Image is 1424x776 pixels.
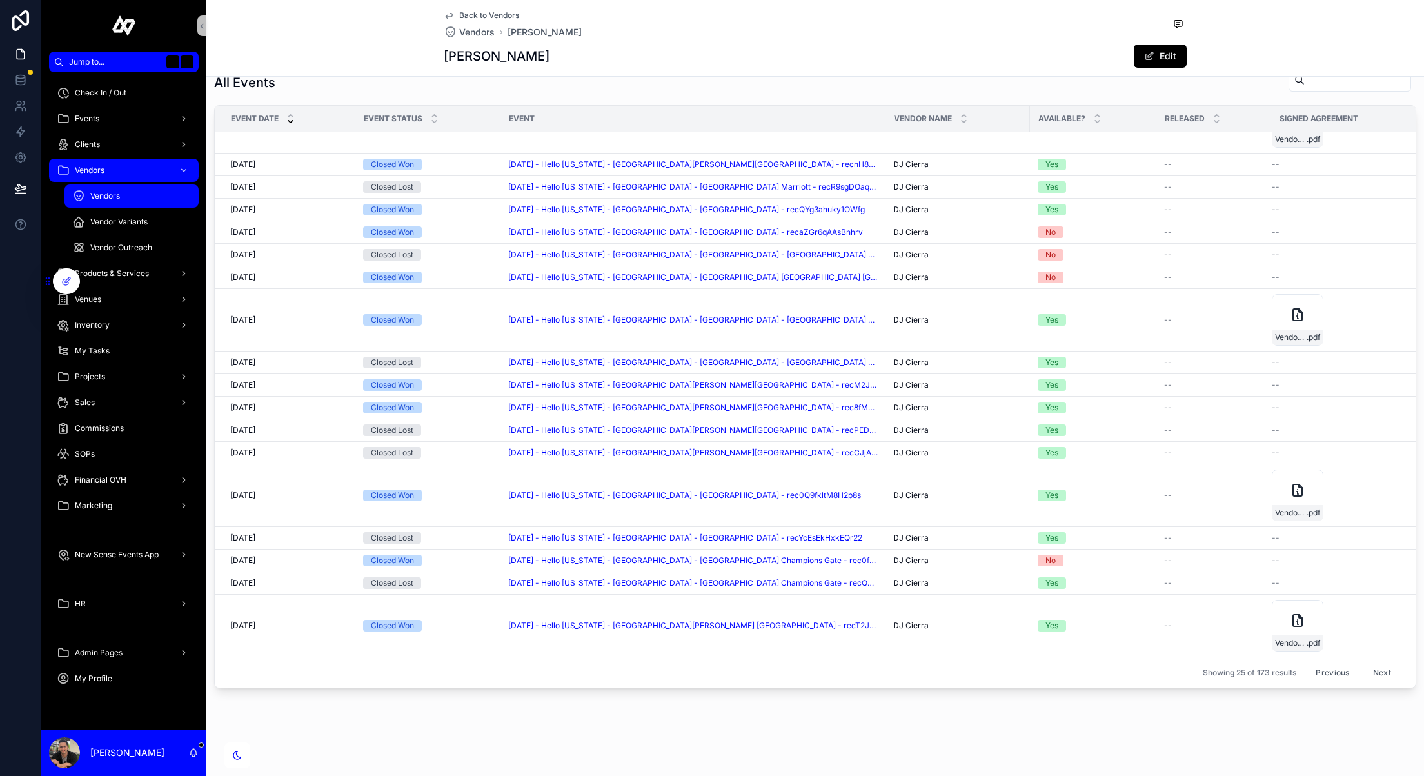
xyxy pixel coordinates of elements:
[363,314,493,326] a: Closed Won
[1272,250,1280,260] span: --
[230,250,348,260] a: [DATE]
[230,533,348,543] a: [DATE]
[508,448,878,458] a: [DATE] - Hello [US_STATE] - [GEOGRAPHIC_DATA][PERSON_NAME][GEOGRAPHIC_DATA] - recCJjANMmk1XQbXJ
[508,250,878,260] a: [DATE] - Hello [US_STATE] - [GEOGRAPHIC_DATA] - [GEOGRAPHIC_DATA] - [GEOGRAPHIC_DATA] - recvvoiZe...
[230,357,255,368] span: [DATE]
[230,315,348,325] a: [DATE]
[893,250,1022,260] a: DJ Cierra
[1164,227,1172,237] span: --
[75,268,149,279] span: Products & Services
[75,88,126,98] span: Check In / Out
[371,402,414,413] div: Closed Won
[363,402,493,413] a: Closed Won
[1272,470,1402,521] a: Vendor-Contract.pdf
[1307,332,1320,343] span: .pdf
[508,380,878,390] a: [DATE] - Hello [US_STATE] - [GEOGRAPHIC_DATA][PERSON_NAME][GEOGRAPHIC_DATA] - recM2J6TJcql6DocZ
[49,494,199,517] a: Marketing
[230,182,348,192] a: [DATE]
[49,543,199,566] a: New Sense Events App
[1164,380,1263,390] a: --
[49,339,199,363] a: My Tasks
[230,578,255,588] span: [DATE]
[893,448,929,458] span: DJ Cierra
[371,577,413,589] div: Closed Lost
[75,346,110,356] span: My Tasks
[1038,204,1149,215] a: Yes
[1272,403,1402,413] a: --
[893,159,1022,170] a: DJ Cierra
[75,423,124,433] span: Commissions
[893,380,1022,390] a: DJ Cierra
[1164,272,1172,283] span: --
[1272,204,1402,215] a: --
[1164,533,1172,543] span: --
[90,243,152,253] span: Vendor Outreach
[1038,532,1149,544] a: Yes
[1272,555,1402,566] a: --
[230,425,348,435] a: [DATE]
[1045,272,1056,283] div: No
[230,357,348,368] a: [DATE]
[1038,181,1149,193] a: Yes
[508,227,863,237] a: [DATE] - Hello [US_STATE] - [GEOGRAPHIC_DATA] - [GEOGRAPHIC_DATA] - recaZGr6qAAsBnhrv
[1272,425,1280,435] span: --
[75,294,101,304] span: Venues
[893,490,929,501] span: DJ Cierra
[1164,250,1263,260] a: --
[363,490,493,501] a: Closed Won
[508,403,878,413] a: [DATE] - Hello [US_STATE] - [GEOGRAPHIC_DATA][PERSON_NAME][GEOGRAPHIC_DATA] - rec8fM3QKnlu58DR2
[230,403,348,413] a: [DATE]
[1164,250,1172,260] span: --
[1164,227,1263,237] a: --
[1164,315,1263,325] a: --
[230,182,255,192] span: [DATE]
[1038,226,1149,238] a: No
[75,475,126,485] span: Financial OVH
[893,182,929,192] span: DJ Cierra
[75,139,100,150] span: Clients
[893,204,929,215] span: DJ Cierra
[1038,424,1149,436] a: Yes
[1164,425,1172,435] span: --
[508,204,865,215] span: [DATE] - Hello [US_STATE] - [GEOGRAPHIC_DATA] - [GEOGRAPHIC_DATA] - recQYg3ahuky1OWfg
[75,114,99,124] span: Events
[508,555,878,566] a: [DATE] - Hello [US_STATE] - [GEOGRAPHIC_DATA] - [GEOGRAPHIC_DATA] Champions Gate - rec0fEKMnDSAveR8M
[1038,490,1149,501] a: Yes
[1275,508,1307,518] span: Vendor-Contract
[893,555,1022,566] a: DJ Cierra
[893,578,929,588] span: DJ Cierra
[230,204,348,215] a: [DATE]
[508,272,878,283] a: [DATE] - Hello [US_STATE] - [GEOGRAPHIC_DATA] - [GEOGRAPHIC_DATA] [GEOGRAPHIC_DATA] [GEOGRAPHIC_D...
[1164,159,1172,170] span: --
[1038,314,1149,326] a: Yes
[1164,315,1172,325] span: --
[1164,403,1172,413] span: --
[508,159,878,170] span: [DATE] - Hello [US_STATE] - [GEOGRAPHIC_DATA][PERSON_NAME][GEOGRAPHIC_DATA] - recnH8TQRK6SPg0Lg
[49,133,199,156] a: Clients
[1164,357,1172,368] span: --
[230,490,255,501] span: [DATE]
[508,490,878,501] a: [DATE] - Hello [US_STATE] - [GEOGRAPHIC_DATA] - [GEOGRAPHIC_DATA] - rec0Q9fkltM8H2p8s
[49,159,199,182] a: Vendors
[1164,159,1263,170] a: --
[508,26,582,39] span: [PERSON_NAME]
[230,272,348,283] a: [DATE]
[1038,272,1149,283] a: No
[1045,314,1058,326] div: Yes
[49,288,199,311] a: Venues
[1307,134,1320,144] span: .pdf
[1045,226,1056,238] div: No
[1272,403,1280,413] span: --
[1164,490,1172,501] span: --
[508,533,862,543] span: [DATE] - Hello [US_STATE] - [GEOGRAPHIC_DATA] - [GEOGRAPHIC_DATA] - recYcEsEkHxkEQr22
[444,10,519,21] a: Back to Vendors
[371,447,413,459] div: Closed Lost
[1164,380,1172,390] span: --
[363,249,493,261] a: Closed Lost
[1164,272,1263,283] a: --
[230,403,255,413] span: [DATE]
